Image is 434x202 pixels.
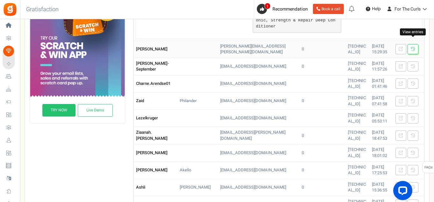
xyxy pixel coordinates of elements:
td: [EMAIL_ADDRESS][DOMAIN_NAME] [218,93,299,110]
td: [EMAIL_ADDRESS][DOMAIN_NAME] [218,110,299,127]
a: View entries [408,96,418,106]
td: 0 [299,161,346,179]
td: [TECHNICAL_ID] [345,161,369,179]
td: [TECHNICAL_ID] [345,41,369,58]
a: View entries [408,113,418,123]
td: [TECHNICAL_ID] [345,110,369,127]
td: [EMAIL_ADDRESS][PERSON_NAME][DOMAIN_NAME] [218,127,299,144]
td: [DATE] 17:25:53 [369,161,392,179]
td: [PERSON_NAME] [177,179,218,196]
a: TRY NOW [42,104,76,116]
a: Sign in as a user [395,131,406,141]
a: View entries [408,61,418,71]
a: Book a call [313,4,344,14]
img: Gratisfaction [3,2,17,17]
td: [EMAIL_ADDRESS][DOMAIN_NAME] [218,179,299,196]
span: ziaanah.[PERSON_NAME] [136,129,168,141]
span: 1 [264,3,271,9]
td: [EMAIL_ADDRESS][DOMAIN_NAME] [218,75,299,92]
span: charne.arendse01 [136,80,170,86]
td: 0 [299,144,346,161]
span: Recommendation [272,6,308,12]
td: 0 [299,127,346,144]
td: [DATE] 15:29:35 [369,41,392,58]
td: [DATE] 01:41:46 [369,75,392,92]
td: 0 [299,93,346,110]
a: View entries [408,79,418,89]
a: Help [363,4,383,14]
a: Live Demo [78,104,113,117]
span: Ashli [136,184,145,190]
td: [DATE] 07:41:58 [369,93,392,110]
span: Zaid [136,98,144,104]
td: 0 [299,41,346,58]
div: View entries [400,28,426,36]
td: Akello [177,161,218,179]
span: Help [370,6,381,12]
a: View entries [408,165,418,175]
a: Sign in as a user [395,165,406,175]
span: FAQs [424,161,433,174]
td: [TECHNICAL_ID] [345,75,369,92]
span: lezelkruger [136,115,158,121]
h3: Gratisfaction [19,3,66,16]
td: [TECHNICAL_ID] [345,58,369,75]
td: [PERSON_NAME][EMAIL_ADDRESS][PERSON_NAME][DOMAIN_NAME] [218,41,299,58]
td: 0 [299,179,346,196]
span: For The Curls [394,6,421,12]
td: [EMAIL_ADDRESS][DOMAIN_NAME] [218,144,299,161]
td: 0 [299,58,346,75]
td: [DATE] 18:01:02 [369,144,392,161]
td: [DATE] 18:47:53 [369,127,392,144]
span: [PERSON_NAME]-September [136,60,169,72]
td: [EMAIL_ADDRESS][DOMAIN_NAME] [218,161,299,179]
td: [TECHNICAL_ID] [345,179,369,196]
td: [DATE] 05:53:11 [369,110,392,127]
td: [TECHNICAL_ID] [345,93,369,110]
a: View entries [408,148,418,158]
a: Sign in as a user [395,148,406,158]
td: [TECHNICAL_ID] [345,144,369,161]
td: [DATE] 11:57:26 [369,58,392,75]
span: [PERSON_NAME] [136,46,168,52]
a: Sign in as a user [395,113,406,123]
td: [DATE] 15:36:55 [369,179,392,196]
td: Philander [177,93,218,110]
a: 1 Recommendation [257,4,310,14]
a: View entries [408,131,418,141]
td: [EMAIL_ADDRESS][DOMAIN_NAME] [218,58,299,75]
td: [TECHNICAL_ID] [345,127,369,144]
span: [PERSON_NAME] [136,150,168,156]
span: [PERSON_NAME] [136,167,168,173]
